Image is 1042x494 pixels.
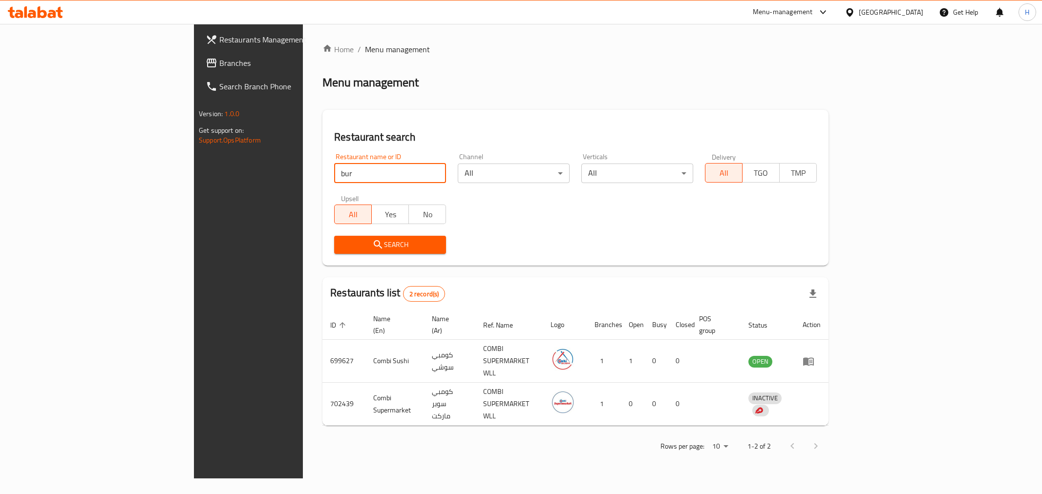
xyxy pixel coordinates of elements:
[475,340,543,383] td: COMBI SUPERMARKET WLL
[668,383,691,426] td: 0
[748,319,780,331] span: Status
[803,355,821,367] div: Menu
[746,166,776,180] span: TGO
[342,239,438,251] span: Search
[432,313,464,336] span: Name (Ar)
[322,43,829,55] nav: breadcrumb
[219,57,360,69] span: Branches
[219,81,360,92] span: Search Branch Phone
[322,310,829,426] table: enhanced table
[365,340,424,383] td: Combi Sushi
[551,390,575,414] img: Combi Supermarket
[475,383,543,426] td: COMBI SUPERMARKET WLL
[784,166,813,180] span: TMP
[747,440,771,453] p: 1-2 of 2
[644,310,668,340] th: Busy
[754,406,763,415] img: delivery hero logo
[334,130,817,144] h2: Restaurant search
[644,383,668,426] td: 0
[644,340,668,383] td: 0
[587,310,621,340] th: Branches
[752,405,769,416] div: Indicates that the vendor menu management has been moved to DH Catalog service
[712,153,736,160] label: Delivery
[376,207,405,222] span: Yes
[668,340,691,383] td: 0
[199,124,244,137] span: Get support on:
[483,319,526,331] span: Ref. Name
[748,392,782,404] div: INACTIVE
[373,313,412,336] span: Name (En)
[709,166,739,180] span: All
[424,340,475,383] td: كومبي سوشي
[742,163,780,183] button: TGO
[371,205,409,224] button: Yes
[621,340,644,383] td: 1
[330,286,445,302] h2: Restaurants list
[543,310,587,340] th: Logo
[413,207,442,222] span: No
[219,34,360,45] span: Restaurants Management
[699,313,729,336] span: POS group
[334,164,446,183] input: Search for restaurant name or ID..
[748,392,782,404] span: INACTIVE
[551,347,575,371] img: Combi Sushi
[322,75,419,90] h2: Menu management
[660,440,704,453] p: Rows per page:
[779,163,817,183] button: TMP
[753,6,813,18] div: Menu-management
[587,340,621,383] td: 1
[199,107,223,120] span: Version:
[621,310,644,340] th: Open
[224,107,239,120] span: 1.0.0
[199,134,261,146] a: Support.OpsPlatform
[801,282,825,306] div: Export file
[330,319,349,331] span: ID
[198,75,368,98] a: Search Branch Phone
[404,289,445,299] span: 2 record(s)
[334,236,446,254] button: Search
[334,205,372,224] button: All
[198,51,368,75] a: Branches
[859,7,923,18] div: [GEOGRAPHIC_DATA]
[408,205,446,224] button: No
[339,207,368,222] span: All
[621,383,644,426] td: 0
[705,163,743,183] button: All
[748,356,772,368] div: OPEN
[1025,7,1029,18] span: H
[365,43,430,55] span: Menu management
[198,28,368,51] a: Restaurants Management
[748,356,772,367] span: OPEN
[581,164,693,183] div: All
[668,310,691,340] th: Closed
[708,439,732,454] div: Rows per page:
[365,383,424,426] td: Combi Supermarket
[458,164,570,183] div: All
[424,383,475,426] td: كومبي سوبر ماركت
[341,195,359,202] label: Upsell
[587,383,621,426] td: 1
[795,310,829,340] th: Action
